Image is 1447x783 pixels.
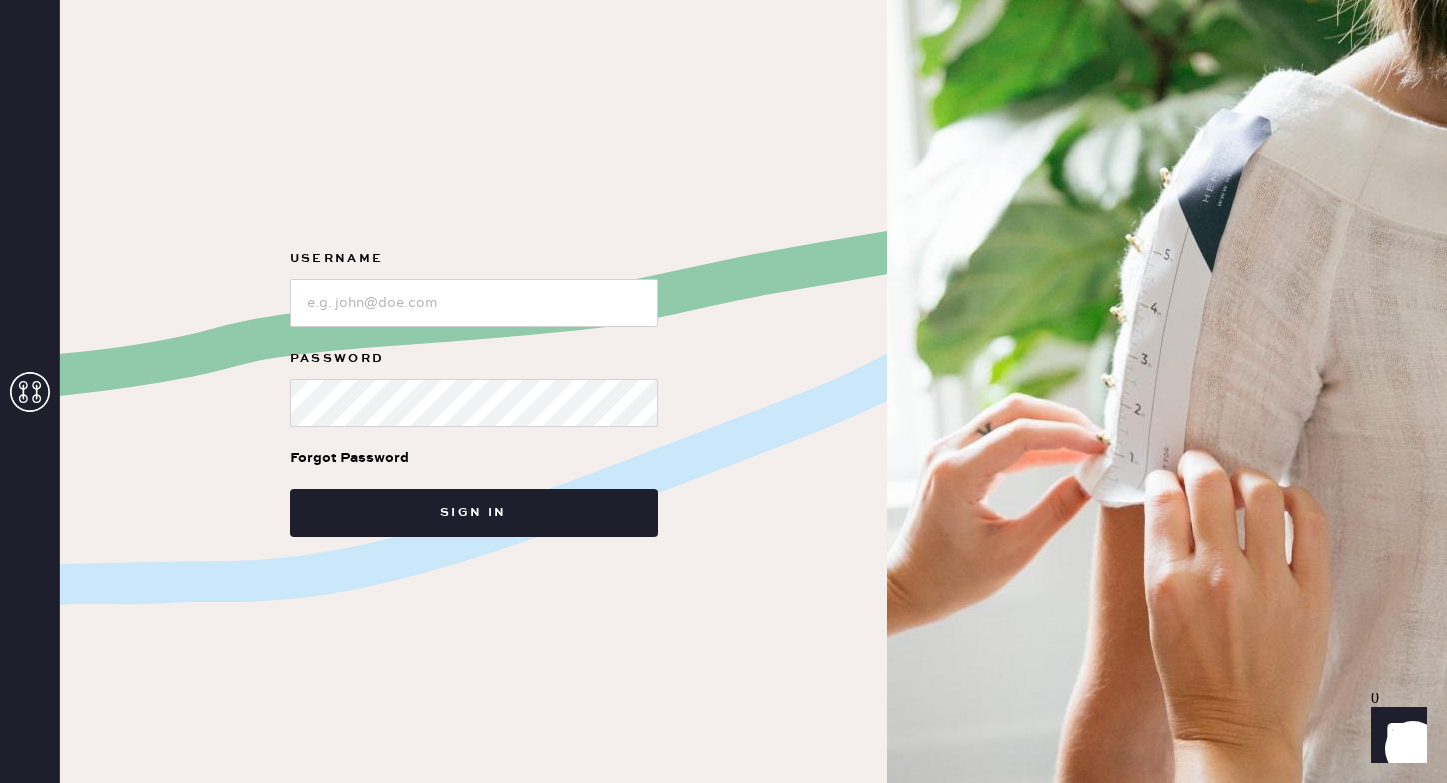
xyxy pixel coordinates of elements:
div: Forgot Password [290,447,409,469]
input: e.g. john@doe.com [290,279,658,327]
button: Sign in [290,489,658,537]
a: Forgot Password [290,427,409,489]
iframe: Front Chat [1352,693,1438,779]
label: Username [290,247,658,271]
label: Password [290,347,658,371]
